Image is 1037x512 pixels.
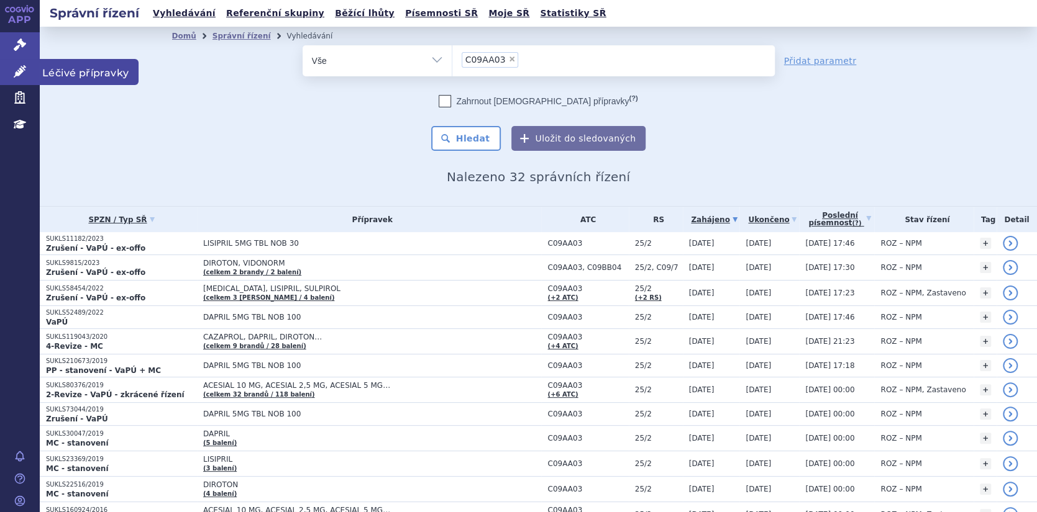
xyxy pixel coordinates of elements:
[805,485,854,493] span: [DATE] 00:00
[439,95,637,107] label: Zahrnout [DEMOGRAPHIC_DATA] přípravky
[1003,285,1018,300] a: detail
[689,239,715,248] span: [DATE]
[880,459,921,468] span: ROZ – NPM
[746,313,771,321] span: [DATE]
[746,361,771,370] span: [DATE]
[1003,456,1018,471] a: detail
[149,5,219,22] a: Vyhledávání
[331,5,398,22] a: Běžící lhůty
[46,429,197,438] p: SUKLS30047/2019
[40,59,139,85] span: Léčivé přípravky
[197,207,542,232] th: Přípravek
[635,434,683,442] span: 25/2
[1003,236,1018,251] a: detail
[286,27,349,45] li: Vyhledávání
[46,318,68,326] strong: VaPÚ
[547,381,628,390] span: C09AA03
[447,169,630,184] span: Nalezeno 32 správních řízení
[203,333,514,341] span: CAZAPROL, DAPRIL, DIROTON…
[689,211,740,228] a: Zahájeno
[508,55,516,63] span: ×
[746,485,771,493] span: [DATE]
[203,480,514,489] span: DIROTON
[547,343,578,349] a: (+4 ATC)
[547,434,628,442] span: C09AA03
[46,259,197,267] p: SUKLS9815/2023
[746,434,771,442] span: [DATE]
[46,390,185,399] strong: 2-Revize - VaPÚ - zkrácené řízení
[746,337,771,346] span: [DATE]
[880,337,921,346] span: ROZ – NPM
[805,459,854,468] span: [DATE] 00:00
[689,263,715,272] span: [DATE]
[46,284,197,293] p: SUKLS58454/2022
[46,405,197,414] p: SUKLS73044/2019
[46,480,197,489] p: SUKLS22516/2019
[547,294,578,301] a: (+2 ATC)
[547,239,628,248] span: C09AA03
[689,410,715,418] span: [DATE]
[46,415,108,423] strong: Zrušení - VaPÚ
[805,434,854,442] span: [DATE] 00:00
[980,336,991,347] a: +
[880,289,966,297] span: ROZ – NPM, Zastaveno
[203,361,514,370] span: DAPRIL 5MG TBL NOB 100
[635,313,683,321] span: 25/2
[203,490,237,497] a: (4 balení)
[46,490,108,498] strong: MC - stanovení
[980,408,991,420] a: +
[46,244,145,253] strong: Zrušení - VaPÚ - ex-offo
[203,429,514,438] span: DAPRIL
[1003,334,1018,349] a: detail
[880,361,921,370] span: ROZ – NPM
[746,263,771,272] span: [DATE]
[203,465,237,472] a: (3 balení)
[46,439,108,447] strong: MC - stanovení
[980,238,991,249] a: +
[547,263,628,272] span: C09AA03, C09BB04
[980,360,991,371] a: +
[635,485,683,493] span: 25/2
[203,343,306,349] a: (celkem 9 brandů / 28 balení)
[511,126,646,151] button: Uložit do sledovaných
[805,263,854,272] span: [DATE] 17:30
[635,263,683,272] span: 25/2, C09/7
[635,239,683,248] span: 25/2
[635,385,683,394] span: 25/2
[635,284,683,293] span: 25/2
[880,263,921,272] span: ROZ – NPM
[980,433,991,444] a: +
[805,337,854,346] span: [DATE] 21:23
[46,464,108,473] strong: MC - stanovení
[805,410,854,418] span: [DATE] 00:00
[805,385,854,394] span: [DATE] 00:00
[1003,406,1018,421] a: detail
[172,32,196,40] a: Domů
[746,385,771,394] span: [DATE]
[629,94,637,102] abbr: (?)
[547,391,578,398] a: (+6 ATC)
[46,333,197,341] p: SUKLS119043/2020
[689,289,715,297] span: [DATE]
[1003,382,1018,397] a: detail
[746,239,771,248] span: [DATE]
[40,4,149,22] h2: Správní řízení
[635,337,683,346] span: 25/2
[974,207,996,232] th: Tag
[401,5,482,22] a: Písemnosti SŘ
[980,287,991,299] a: +
[635,459,683,468] span: 25/2
[203,313,514,321] span: DAPRIL 5MG TBL NOB 100
[852,220,861,227] abbr: (?)
[784,55,857,67] a: Přidat parametr
[203,410,514,418] span: DAPRIL 5MG TBL NOB 100
[1003,431,1018,446] a: detail
[547,485,628,493] span: C09AA03
[431,126,501,151] button: Hledat
[689,485,715,493] span: [DATE]
[203,284,514,293] span: [MEDICAL_DATA], LISIPRIL, SULPIROL
[203,259,514,267] span: DIROTON, VIDONORM
[805,207,874,232] a: Poslednípísemnost(?)
[547,410,628,418] span: C09AA03
[46,268,145,277] strong: Zrušení - VaPÚ - ex-offo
